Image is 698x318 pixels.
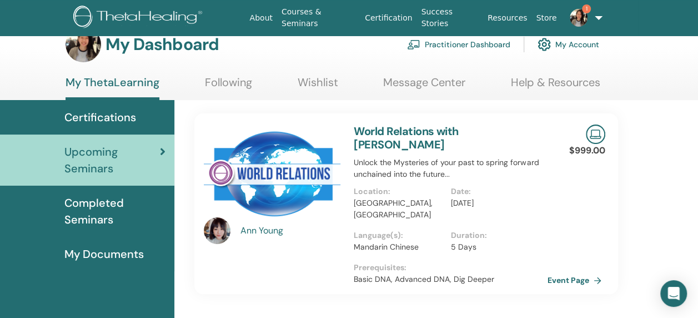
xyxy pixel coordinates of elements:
a: Success Stories [416,2,483,34]
div: Open Intercom Messenger [660,280,687,307]
p: Basic DNA, Advanced DNA, Dig Deeper [354,274,548,285]
a: Following [205,76,252,97]
h3: My Dashboard [106,34,219,54]
img: Live Online Seminar [586,125,605,144]
p: Unlock the Mysteries of your past to spring forward unchained into the future... [354,157,548,180]
img: logo.png [73,6,206,31]
p: Duration : [451,230,541,241]
a: Wishlist [298,76,338,97]
img: cog.svg [538,35,551,54]
img: default.jpg [204,217,230,244]
a: My Account [538,32,599,57]
a: Courses & Seminars [277,2,360,34]
span: 1 [582,4,591,13]
p: [GEOGRAPHIC_DATA], [GEOGRAPHIC_DATA] [354,197,444,221]
img: default.jpg [570,9,587,27]
img: chalkboard-teacher.svg [407,39,420,49]
p: $999.00 [569,144,605,157]
img: World Relations [204,125,340,221]
img: default.jpg [66,27,101,62]
p: Language(s) : [354,230,444,241]
a: Certification [360,8,416,28]
a: About [245,8,277,28]
a: Store [531,8,561,28]
span: Upcoming Seminars [64,143,160,177]
span: My Documents [64,246,144,262]
a: Practitioner Dashboard [407,32,510,57]
a: Help & Resources [511,76,600,97]
a: My ThetaLearning [66,76,159,100]
a: World Relations with [PERSON_NAME] [354,124,458,152]
p: 5 Days [451,241,541,253]
p: Prerequisites : [354,262,548,274]
a: Event Page [548,272,606,289]
p: Location : [354,186,444,197]
span: Certifications [64,109,136,126]
a: Message Center [383,76,465,97]
p: Mandarin Chinese [354,241,444,253]
a: Ann Young [240,224,343,237]
p: Date : [451,186,541,197]
p: [DATE] [451,197,541,209]
span: Completed Seminars [64,195,165,228]
a: Resources [483,8,532,28]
